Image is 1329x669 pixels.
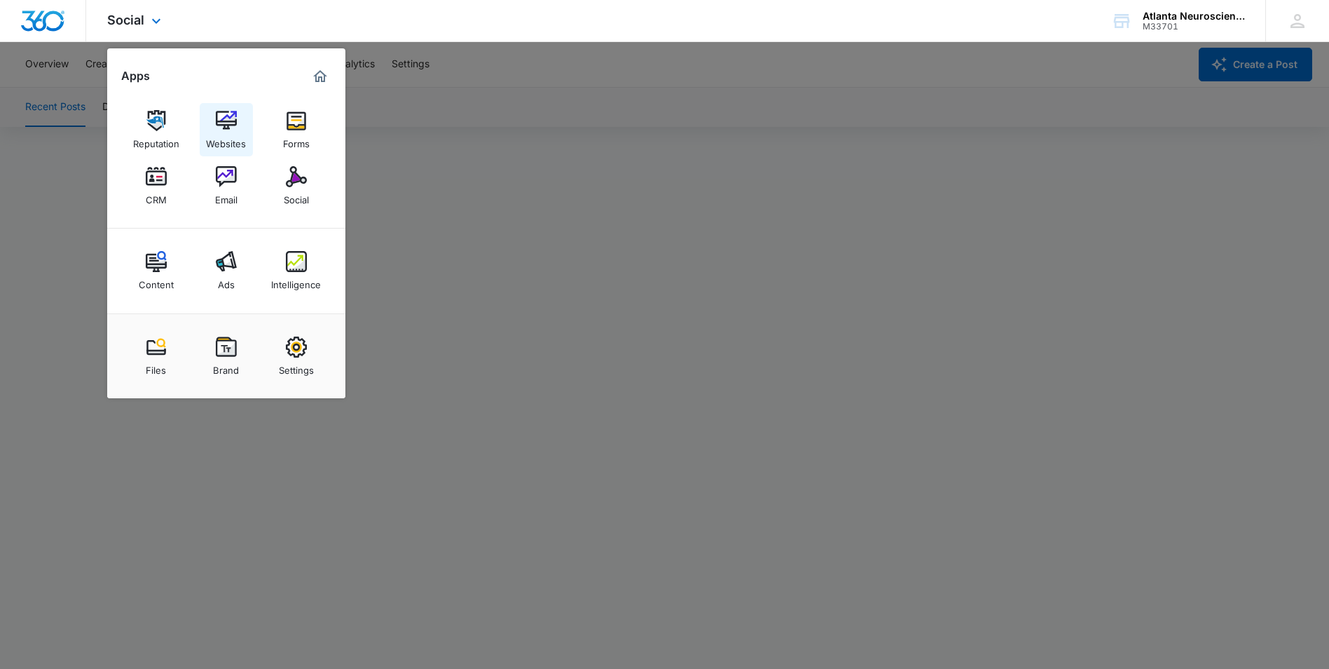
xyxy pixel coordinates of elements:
[270,244,323,297] a: Intelligence
[270,159,323,212] a: Social
[206,131,246,149] div: Websites
[139,272,174,290] div: Content
[215,187,237,205] div: Email
[218,272,235,290] div: Ads
[146,358,166,376] div: Files
[200,159,253,212] a: Email
[130,159,183,212] a: CRM
[284,187,309,205] div: Social
[279,358,314,376] div: Settings
[200,103,253,156] a: Websites
[130,244,183,297] a: Content
[1143,22,1245,32] div: account id
[270,103,323,156] a: Forms
[309,65,331,88] a: Marketing 360® Dashboard
[270,330,323,383] a: Settings
[107,13,144,27] span: Social
[130,330,183,383] a: Files
[146,187,167,205] div: CRM
[200,244,253,297] a: Ads
[130,103,183,156] a: Reputation
[121,69,150,83] h2: Apps
[271,272,321,290] div: Intelligence
[200,330,253,383] a: Brand
[1143,11,1245,22] div: account name
[283,131,310,149] div: Forms
[133,131,179,149] div: Reputation
[213,358,239,376] div: Brand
